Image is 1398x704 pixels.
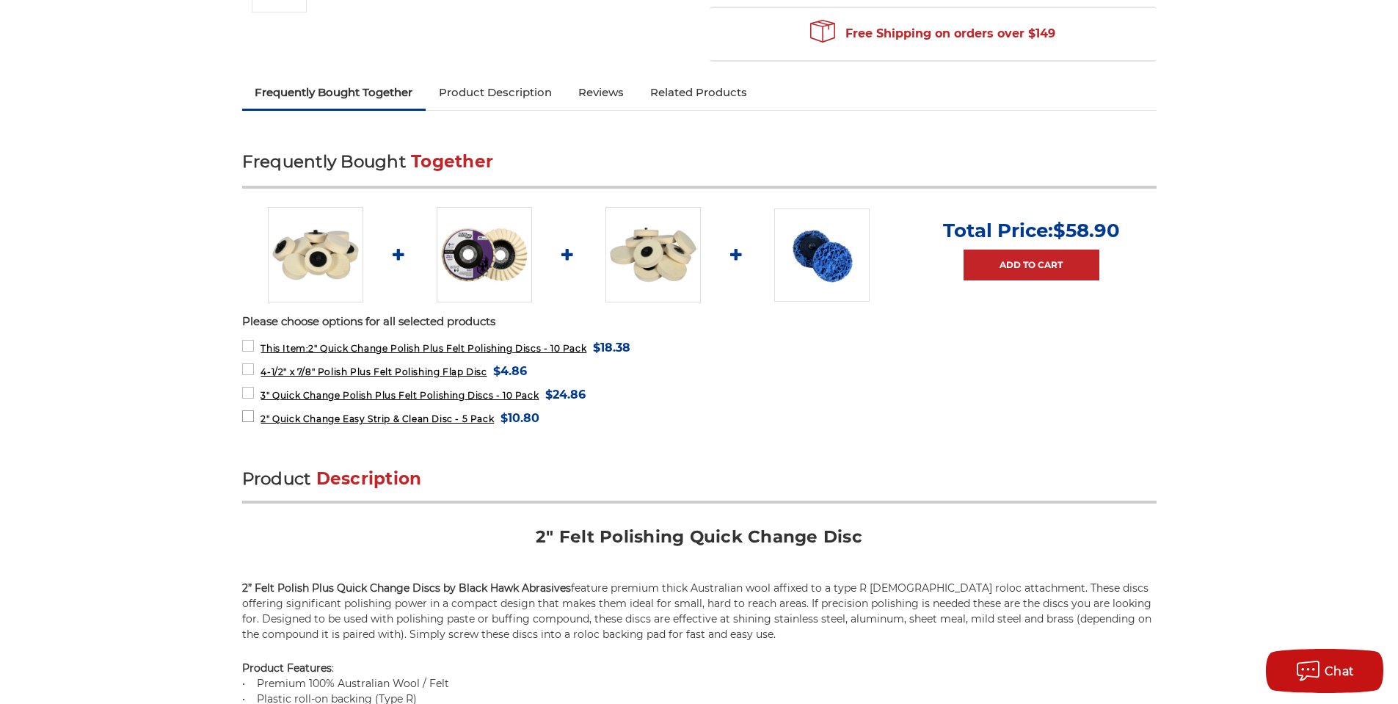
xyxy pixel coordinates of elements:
[242,76,426,109] a: Frequently Bought Together
[242,526,1157,559] h2: 2" Felt Polishing Quick Change Disc
[1325,664,1355,678] span: Chat
[1266,649,1383,693] button: Chat
[261,390,539,401] span: 3" Quick Change Polish Plus Felt Polishing Discs - 10 Pack
[493,361,527,381] span: $4.86
[1053,219,1120,242] span: $58.90
[545,385,586,404] span: $24.86
[943,219,1120,242] p: Total Price:
[810,19,1055,48] span: Free Shipping on orders over $149
[411,151,493,172] span: Together
[242,581,1157,642] p: feature premium thick Australian wool affixed to a type R [DEMOGRAPHIC_DATA] roloc attachment. Th...
[261,343,308,354] strong: This Item:
[268,207,363,302] img: 2" Roloc Polishing Felt Discs
[637,76,760,109] a: Related Products
[242,661,332,675] strong: Product Features
[593,338,630,358] span: $18.38
[242,581,571,595] strong: 2” Felt Polish Plus Quick Change Discs by Black Hawk Abrasives
[242,313,1157,330] p: Please choose options for all selected products
[261,413,494,424] span: 2" Quick Change Easy Strip & Clean Disc - 5 Pack
[964,250,1099,280] a: Add to Cart
[261,343,586,354] span: 2" Quick Change Polish Plus Felt Polishing Discs - 10 Pack
[242,151,406,172] span: Frequently Bought
[500,408,539,428] span: $10.80
[261,366,487,377] span: 4-1/2" x 7/8" Polish Plus Felt Polishing Flap Disc
[242,468,311,489] span: Product
[426,76,565,109] a: Product Description
[565,76,637,109] a: Reviews
[316,468,422,489] span: Description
